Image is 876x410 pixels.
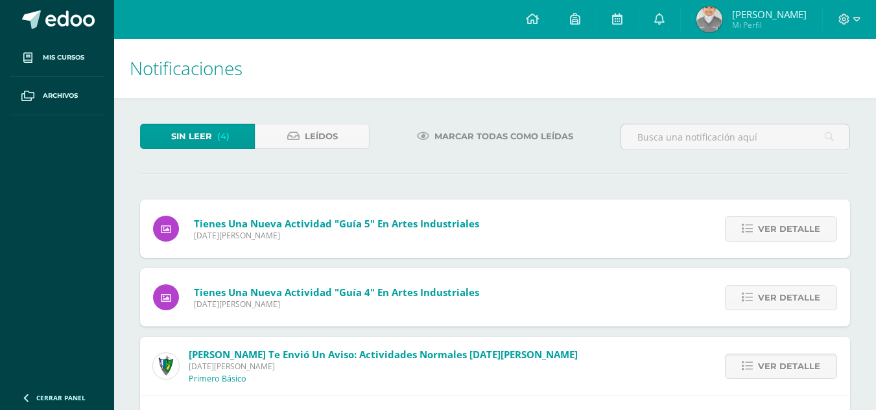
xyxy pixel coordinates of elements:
[10,77,104,115] a: Archivos
[194,230,479,241] span: [DATE][PERSON_NAME]
[189,361,578,372] span: [DATE][PERSON_NAME]
[43,52,84,63] span: Mis cursos
[194,286,479,299] span: Tienes una nueva actividad "Guía 4" En Artes Industriales
[621,124,849,150] input: Busca una notificación aquí
[217,124,230,148] span: (4)
[758,217,820,241] span: Ver detalle
[140,124,255,149] a: Sin leer(4)
[36,393,86,402] span: Cerrar panel
[194,299,479,310] span: [DATE][PERSON_NAME]
[255,124,370,149] a: Leídos
[189,348,578,361] span: [PERSON_NAME] te envió un aviso: Actividades Normales [DATE][PERSON_NAME]
[194,217,479,230] span: Tienes una nueva actividad "Guía 5" En Artes Industriales
[171,124,212,148] span: Sin leer
[732,19,807,30] span: Mi Perfil
[10,39,104,77] a: Mis cursos
[153,353,179,379] img: 9f174a157161b4ddbe12118a61fed988.png
[189,374,246,384] p: Primero Básico
[732,8,807,21] span: [PERSON_NAME]
[696,6,722,32] img: c7b207d7e2256d095ef6bd27d7dcf1d6.png
[401,124,589,149] a: Marcar todas como leídas
[43,91,78,101] span: Archivos
[305,124,338,148] span: Leídos
[758,354,820,378] span: Ver detalle
[758,286,820,310] span: Ver detalle
[434,124,573,148] span: Marcar todas como leídas
[130,56,243,80] span: Notificaciones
